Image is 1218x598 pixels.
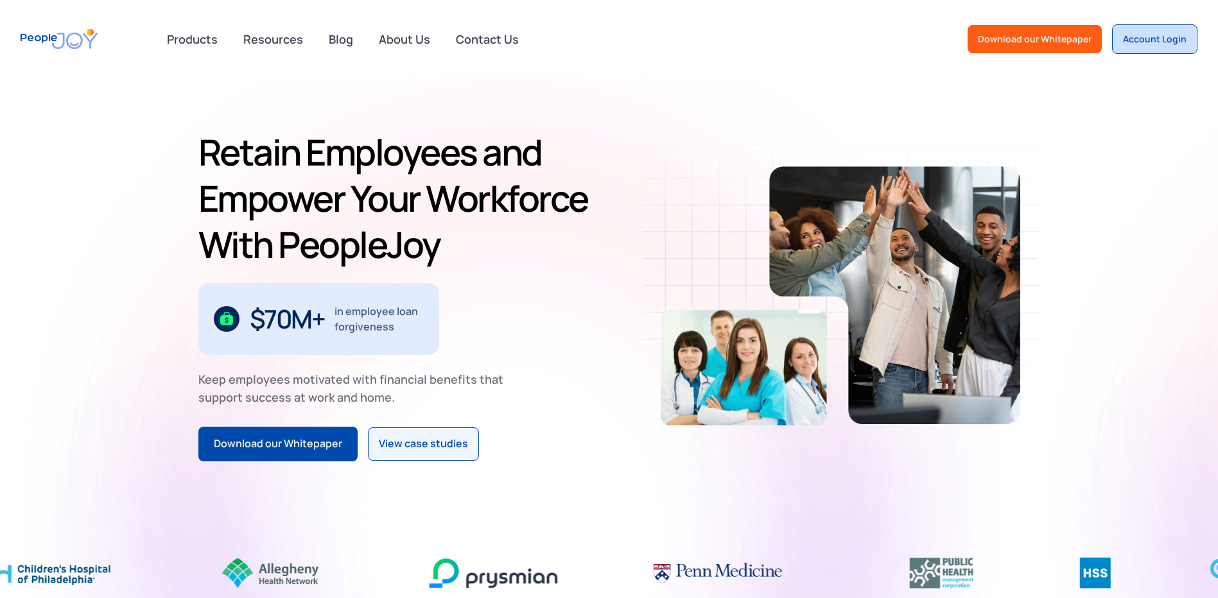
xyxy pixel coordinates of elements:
div: Download our Whitepaper [214,436,342,452]
a: Contact Us [448,25,526,53]
a: Download our Whitepaper [198,427,358,461]
a: Account Login [1112,24,1197,54]
div: 1 / 3 [198,283,439,355]
img: Retain-Employees-PeopleJoy [661,310,827,425]
a: Download our Whitepaper [968,25,1102,53]
a: Blog [321,25,361,53]
div: Account Login [1123,33,1187,46]
div: View case studies [379,436,468,452]
a: View case studies [368,427,479,461]
h1: Retain Employees and Empower Your Workforce With PeopleJoy [198,129,604,268]
img: Retain-Employees-PeopleJoy [769,166,1020,424]
div: in employee loan forgiveness [335,303,424,334]
a: About Us [371,25,438,53]
div: Keep employees motivated with financial benefits that support success at work and home. [198,370,514,406]
div: Products [159,26,225,52]
div: $70M+ [250,309,325,329]
a: Resources [236,25,311,53]
div: Download our Whitepaper [978,33,1092,46]
a: home [21,21,98,57]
